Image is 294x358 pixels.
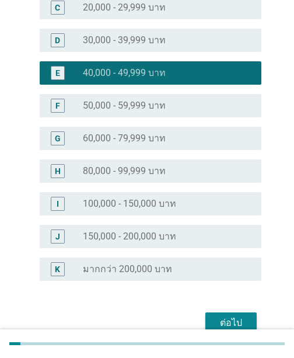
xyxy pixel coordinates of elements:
label: 100,000 - 150,000 บาท [83,198,176,210]
div: F [55,99,60,112]
label: 80,000 - 99,999 บาท [83,165,166,177]
label: มากกว่า 200,000 บาท [83,263,172,275]
div: ต่อไป [215,316,247,330]
label: 60,000 - 79,999 บาท [83,133,166,144]
div: E [55,67,60,79]
label: 150,000 - 200,000 บาท [83,231,176,242]
div: J [55,230,60,242]
button: ต่อไป [205,312,257,333]
div: D [55,34,60,46]
div: H [55,165,61,177]
label: 30,000 - 39,999 บาท [83,34,166,46]
div: K [55,263,60,275]
label: 20,000 - 29,999 บาท [83,2,166,13]
label: 50,000 - 59,999 บาท [83,100,166,112]
div: G [55,132,61,144]
div: C [55,1,60,13]
div: I [57,197,59,210]
label: 40,000 - 49,999 บาท [83,67,166,79]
